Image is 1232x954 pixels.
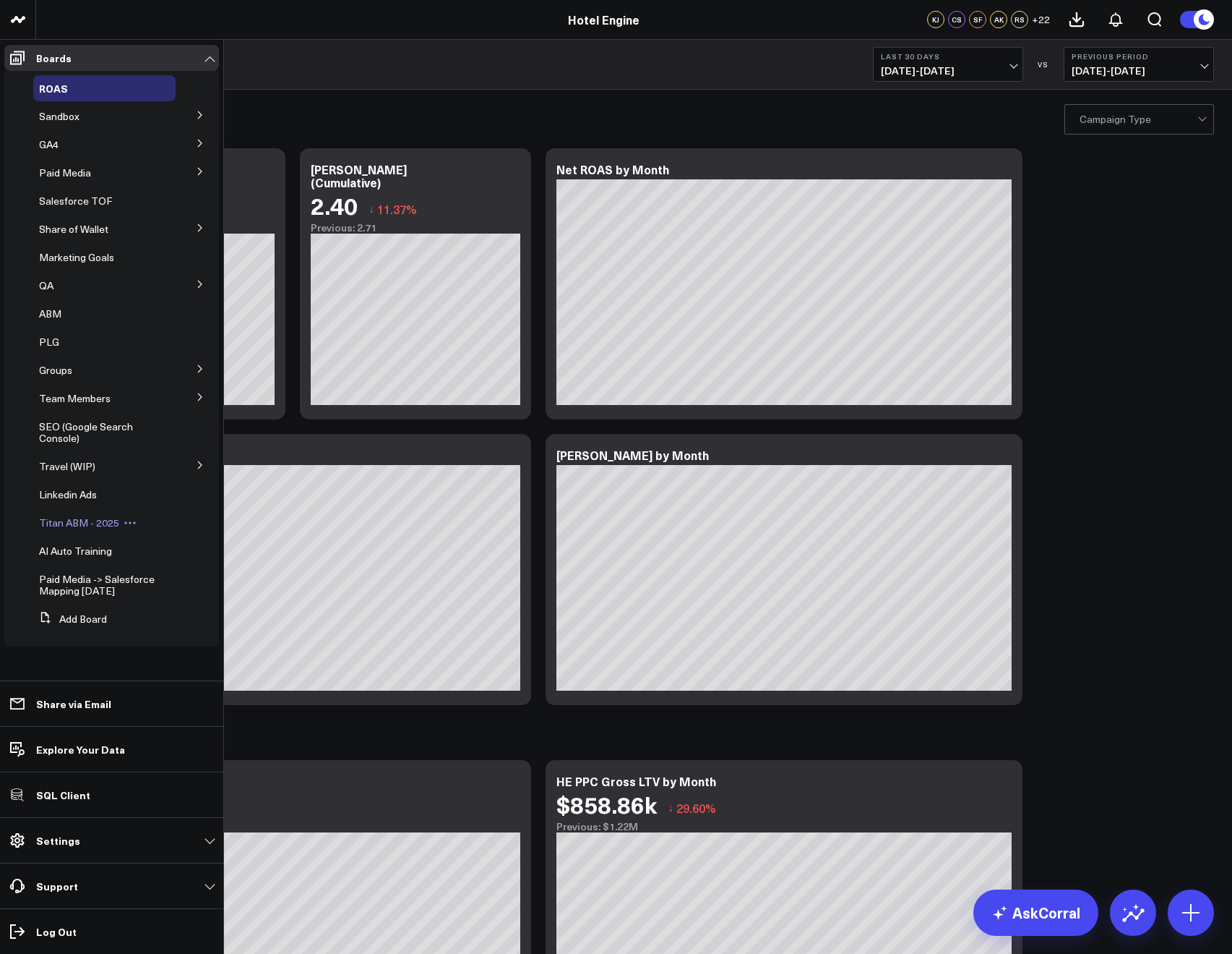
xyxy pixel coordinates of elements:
[39,139,59,150] a: GA4
[556,161,669,177] div: Net ROAS by Month
[1072,65,1206,77] span: [DATE] - [DATE]
[1064,47,1214,82] button: Previous Period[DATE]-[DATE]
[973,890,1098,936] a: AskCorral
[39,137,59,151] span: GA4
[39,250,114,264] span: Marketing Goals
[39,489,97,501] a: Linkedin Ads
[36,789,90,801] p: SQL Client
[39,82,68,94] a: ROAS
[65,821,520,832] div: Previous: $122k
[39,336,59,348] a: PLG
[39,166,91,179] span: Paid Media
[39,419,133,445] span: SEO (Google Search Console)
[39,194,112,208] span: Salesforce TOF
[311,222,520,234] div: Previous: 2.71
[1030,60,1056,69] div: VS
[39,487,97,501] span: Linkedin Ads
[1072,52,1206,61] b: Previous Period
[39,109,79,123] span: Sandbox
[39,308,61,320] a: ABM
[556,791,657,817] div: $858.86k
[1032,14,1050,25] span: + 22
[676,800,716,816] span: 29.60%
[39,252,114,263] a: Marketing Goals
[668,798,673,817] span: ↓
[881,65,1015,77] span: [DATE] - [DATE]
[39,222,108,236] span: Share of Wallet
[39,111,79,122] a: Sandbox
[36,52,72,64] p: Boards
[927,11,944,28] div: KJ
[36,835,80,846] p: Settings
[311,192,358,218] div: 2.40
[39,461,95,472] a: Travel (WIP)
[36,926,77,937] p: Log Out
[568,12,639,27] a: Hotel Engine
[948,11,965,28] div: CS
[33,606,107,632] button: Add Board
[4,782,219,808] a: SQL Client
[377,201,417,217] span: 11.37%
[39,391,111,405] span: Team Members
[39,572,155,597] span: Paid Media -> Salesforce Mapping [DATE]
[36,698,111,710] p: Share via Email
[39,517,119,529] a: Titan ABM - 2025
[39,335,59,349] span: PLG
[1032,11,1050,28] button: +22
[39,278,53,292] span: QA
[556,447,709,463] div: [PERSON_NAME] by Month
[556,821,1012,832] div: Previous: $1.22M
[39,459,95,473] span: Travel (WIP)
[39,223,108,235] a: Share of Wallet
[311,161,407,190] div: [PERSON_NAME] (Cumulative)
[39,81,68,95] span: ROAS
[39,363,72,377] span: Groups
[556,773,716,789] div: HE PPC Gross LTV by Month
[4,919,219,945] a: Log Out
[39,516,119,529] span: Titan ABM - 2025
[39,280,53,291] a: QA
[39,544,112,558] span: AI Auto Training
[39,307,61,320] span: ABM
[36,744,125,755] p: Explore Your Data
[39,421,157,444] a: SEO (Google Search Console)
[369,200,374,218] span: ↓
[873,47,1023,82] button: Last 30 Days[DATE]-[DATE]
[39,574,162,597] a: Paid Media -> Salesforce Mapping [DATE]
[881,52,1015,61] b: Last 30 Days
[39,195,112,207] a: Salesforce TOF
[39,365,72,376] a: Groups
[36,880,78,892] p: Support
[990,11,1007,28] div: AK
[39,545,112,557] a: AI Auto Training
[1011,11,1028,28] div: RS
[969,11,986,28] div: SF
